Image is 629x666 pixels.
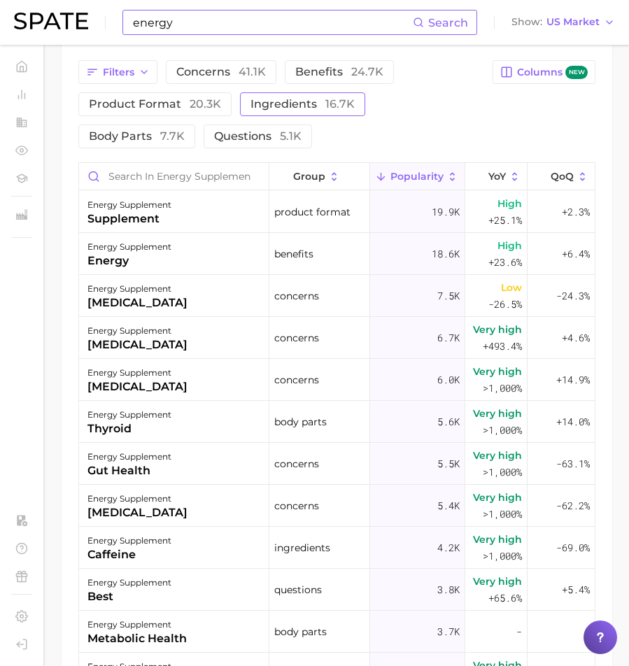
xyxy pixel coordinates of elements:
[89,131,185,142] span: body parts
[274,497,319,514] span: concerns
[517,66,588,79] span: Columns
[87,364,188,381] div: energy supplement
[497,195,522,212] span: High
[87,406,171,423] div: energy supplement
[11,634,32,655] a: Log out. Currently logged in with e-mail jackie@thedps.co.
[87,281,188,297] div: energy supplement
[556,497,590,514] span: -62.2%
[87,574,171,591] div: energy supplement
[79,527,595,569] button: energy supplementcaffeineingredients4.2kVery high>1,000%-69.0%
[351,65,383,78] span: 24.7k
[483,381,522,395] span: >1,000%
[488,254,522,271] span: +23.6%
[87,448,171,465] div: energy supplement
[87,211,171,227] div: supplement
[79,401,595,443] button: energy supplementthyroidbody parts5.6kVery high>1,000%+14.0%
[87,490,188,507] div: energy supplement
[432,246,460,262] span: 18.6k
[87,630,187,647] div: metabolic health
[274,581,322,598] span: questions
[473,573,522,590] span: Very high
[87,323,188,339] div: energy supplement
[87,532,171,549] div: energy supplement
[465,163,528,190] button: YoY
[269,163,370,190] button: group
[274,413,327,430] span: body parts
[103,66,134,78] span: Filters
[562,330,590,346] span: +4.6%
[493,60,595,84] button: Columnsnew
[79,233,595,275] button: energy supplementenergybenefits18.6kHigh+23.6%+6.4%
[437,455,460,472] span: 5.5k
[501,279,522,296] span: Low
[565,66,588,79] span: new
[473,447,522,464] span: Very high
[437,371,460,388] span: 6.0k
[280,129,302,143] span: 5.1k
[483,338,522,355] span: +493.4%
[132,10,413,34] input: Search here for a brand, industry, or ingredient
[473,531,522,548] span: Very high
[437,623,460,640] span: 3.7k
[87,295,188,311] div: [MEDICAL_DATA]
[274,288,319,304] span: concerns
[556,539,590,556] span: -69.0%
[89,99,221,110] span: product format
[488,590,522,607] span: +65.6%
[79,359,595,401] button: energy supplement[MEDICAL_DATA]concerns6.0kVery high>1,000%+14.9%
[87,378,188,395] div: [MEDICAL_DATA]
[428,16,468,29] span: Search
[79,163,269,190] input: Search in energy supplement
[87,253,171,269] div: energy
[14,13,88,29] img: SPATE
[551,171,574,182] span: QoQ
[87,462,171,479] div: gut health
[370,163,465,190] button: Popularity
[488,212,522,229] span: +25.1%
[483,423,522,437] span: >1,000%
[87,420,171,437] div: thyroid
[437,497,460,514] span: 5.4k
[160,129,185,143] span: 7.7k
[274,623,327,640] span: body parts
[556,413,590,430] span: +14.0%
[79,317,595,359] button: energy supplement[MEDICAL_DATA]concerns6.7kVery high+493.4%+4.6%
[274,246,313,262] span: benefits
[79,191,595,233] button: energy supplementsupplementproduct format19.9kHigh+25.1%+2.3%
[250,99,355,110] span: ingredients
[79,611,595,653] button: energy supplementmetabolic healthbody parts3.7k--
[511,18,542,26] span: Show
[562,246,590,262] span: +6.4%
[274,204,351,220] span: product format
[274,539,330,556] span: ingredients
[274,330,319,346] span: concerns
[79,275,595,317] button: energy supplement[MEDICAL_DATA]concerns7.5kLow-26.5%-24.3%
[87,504,188,521] div: [MEDICAL_DATA]
[79,443,595,485] button: energy supplementgut healthconcerns5.5kVery high>1,000%-63.1%
[78,60,157,84] button: Filters
[87,546,171,563] div: caffeine
[79,569,595,611] button: energy supplementbestquestions3.8kVery high+65.6%+5.4%
[556,371,590,388] span: +14.9%
[214,131,302,142] span: questions
[87,197,171,213] div: energy supplement
[87,616,187,633] div: energy supplement
[497,237,522,254] span: High
[87,588,171,605] div: best
[473,321,522,338] span: Very high
[325,97,355,111] span: 16.7k
[437,539,460,556] span: 4.2k
[516,623,522,640] span: -
[556,288,590,304] span: -24.3%
[546,18,600,26] span: US Market
[473,405,522,422] span: Very high
[274,371,319,388] span: concerns
[239,65,266,78] span: 41.1k
[79,485,595,527] button: energy supplement[MEDICAL_DATA]concerns5.4kVery high>1,000%-62.2%
[483,465,522,479] span: >1,000%
[87,336,188,353] div: [MEDICAL_DATA]
[293,171,325,182] span: group
[437,413,460,430] span: 5.6k
[176,66,266,78] span: concerns
[274,455,319,472] span: concerns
